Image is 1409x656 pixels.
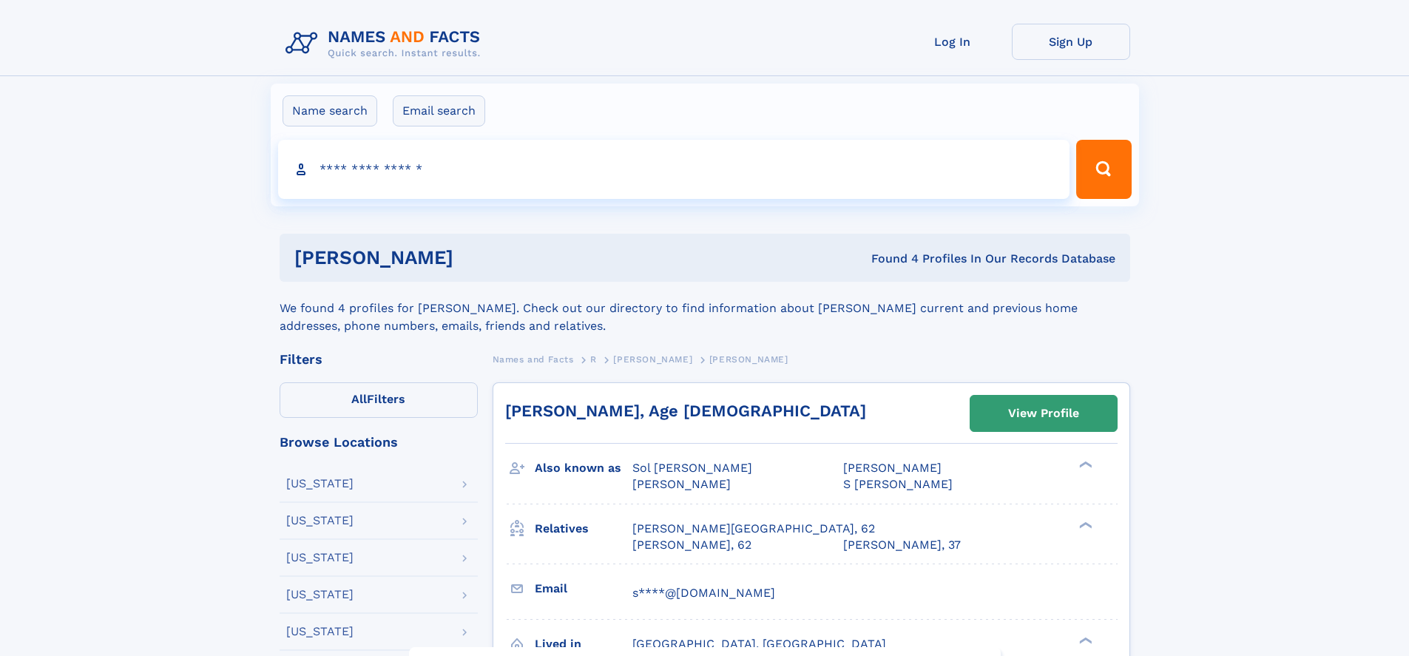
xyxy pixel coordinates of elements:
[613,354,692,365] span: [PERSON_NAME]
[843,537,961,553] a: [PERSON_NAME], 37
[278,140,1070,199] input: search input
[632,477,731,491] span: [PERSON_NAME]
[280,24,493,64] img: Logo Names and Facts
[632,637,886,651] span: [GEOGRAPHIC_DATA], [GEOGRAPHIC_DATA]
[632,521,875,537] a: [PERSON_NAME][GEOGRAPHIC_DATA], 62
[283,95,377,126] label: Name search
[393,95,485,126] label: Email search
[535,576,632,601] h3: Email
[493,350,574,368] a: Names and Facts
[1012,24,1130,60] a: Sign Up
[843,477,953,491] span: S [PERSON_NAME]
[1075,635,1093,645] div: ❯
[590,350,597,368] a: R
[286,478,354,490] div: [US_STATE]
[632,537,751,553] a: [PERSON_NAME], 62
[709,354,788,365] span: [PERSON_NAME]
[286,552,354,564] div: [US_STATE]
[286,515,354,527] div: [US_STATE]
[613,350,692,368] a: [PERSON_NAME]
[590,354,597,365] span: R
[632,461,752,475] span: Sol [PERSON_NAME]
[294,248,663,267] h1: [PERSON_NAME]
[1075,520,1093,530] div: ❯
[280,353,478,366] div: Filters
[893,24,1012,60] a: Log In
[286,589,354,601] div: [US_STATE]
[1075,460,1093,470] div: ❯
[1008,396,1079,430] div: View Profile
[1076,140,1131,199] button: Search Button
[351,392,367,406] span: All
[535,456,632,481] h3: Also known as
[970,396,1117,431] a: View Profile
[280,382,478,418] label: Filters
[505,402,866,420] a: [PERSON_NAME], Age [DEMOGRAPHIC_DATA]
[535,516,632,541] h3: Relatives
[286,626,354,638] div: [US_STATE]
[280,282,1130,335] div: We found 4 profiles for [PERSON_NAME]. Check out our directory to find information about [PERSON_...
[280,436,478,449] div: Browse Locations
[662,251,1115,267] div: Found 4 Profiles In Our Records Database
[843,461,942,475] span: [PERSON_NAME]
